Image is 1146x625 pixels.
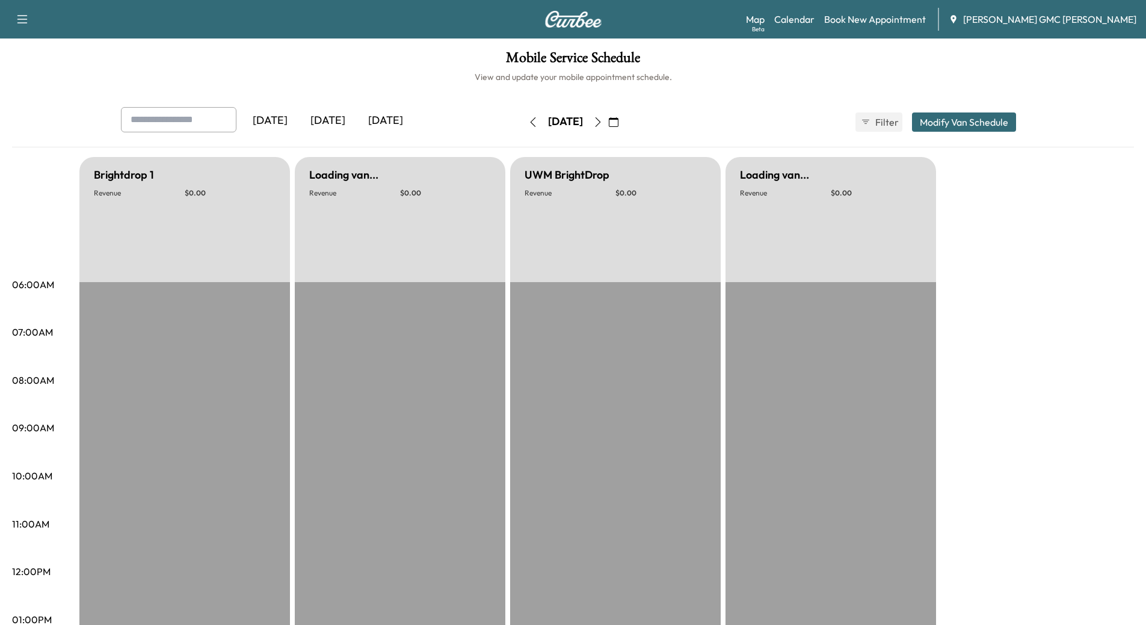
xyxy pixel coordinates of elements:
p: $ 0.00 [185,188,276,198]
button: Modify Van Schedule [912,112,1016,132]
span: Filter [875,115,897,129]
a: MapBeta [746,12,765,26]
p: $ 0.00 [615,188,706,198]
h6: View and update your mobile appointment schedule. [12,71,1134,83]
p: $ 0.00 [831,188,922,198]
p: $ 0.00 [400,188,491,198]
a: Calendar [774,12,815,26]
div: [DATE] [241,107,299,135]
div: [DATE] [299,107,357,135]
p: Revenue [309,188,400,198]
div: Beta [752,25,765,34]
p: 07:00AM [12,325,53,339]
p: Revenue [525,188,615,198]
p: 10:00AM [12,469,52,483]
p: 11:00AM [12,517,49,531]
p: Revenue [94,188,185,198]
p: 12:00PM [12,564,51,579]
button: Filter [855,112,902,132]
span: [PERSON_NAME] GMC [PERSON_NAME] [963,12,1136,26]
h5: Loading van... [309,167,378,183]
div: [DATE] [548,114,583,129]
p: Revenue [740,188,831,198]
img: Curbee Logo [544,11,602,28]
p: 06:00AM [12,277,54,292]
div: [DATE] [357,107,414,135]
h5: UWM BrightDrop [525,167,609,183]
a: Book New Appointment [824,12,926,26]
h5: Loading van... [740,167,809,183]
p: 08:00AM [12,373,54,387]
h5: Brightdrop 1 [94,167,154,183]
p: 09:00AM [12,420,54,435]
h1: Mobile Service Schedule [12,51,1134,71]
